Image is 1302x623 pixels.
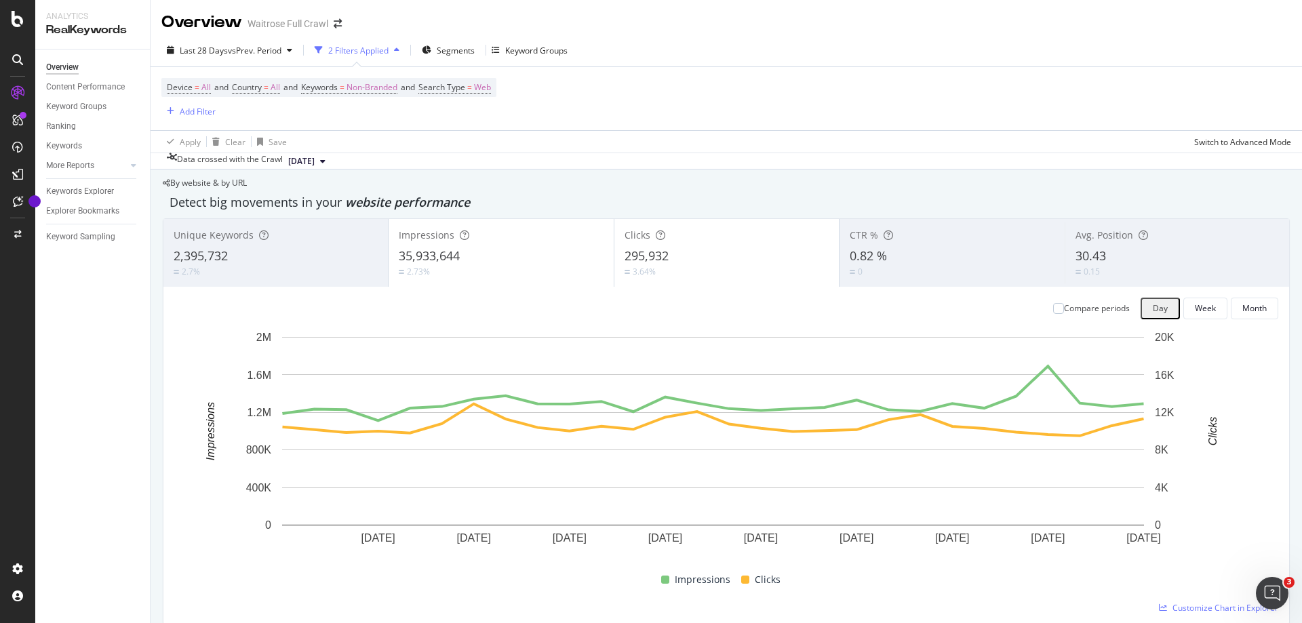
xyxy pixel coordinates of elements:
[11,32,260,50] div: [DATE]
[256,331,271,343] text: 2M
[1141,298,1180,319] button: Day
[214,81,229,93] span: and
[347,78,397,97] span: Non-Branded
[246,444,272,456] text: 800K
[1242,302,1267,314] div: Month
[49,50,260,133] div: Yes it's a standard way of displaying keyword clicks and impressions differences in RealKeywords ...
[64,444,75,455] button: Upload attachment
[174,330,1252,565] svg: A chart.
[174,270,179,274] img: Equal
[46,100,140,114] a: Keyword Groups
[418,81,465,93] span: Search Type
[60,58,250,125] div: Yes it's a standard way of displaying keyword clicks and impressions differences in RealKeywords ...
[340,81,344,93] span: =
[180,45,228,56] span: Last 28 Days
[46,119,76,134] div: Ranking
[66,17,169,31] p: The team can also help
[138,382,149,393] span: Scroll badge
[492,39,568,61] button: Keyword Groups
[205,402,216,460] text: Impressions
[46,60,79,75] div: Overview
[180,106,216,117] div: Add Filter
[46,230,115,244] div: Keyword Sampling
[467,81,472,93] span: =
[1155,519,1161,531] text: 0
[850,228,878,241] span: CTR %
[265,519,271,531] text: 0
[1155,369,1175,380] text: 16K
[46,22,139,38] div: RealKeywords
[334,19,342,28] div: arrow-right-arrow-left
[247,369,271,380] text: 1.6M
[840,532,873,544] text: [DATE]
[309,39,405,61] button: 2 Filters Applied
[12,416,260,439] textarea: Message…
[553,532,587,544] text: [DATE]
[1172,602,1278,614] span: Customize Chart in Explorer
[1084,266,1100,277] div: 0.15
[1194,136,1291,148] div: Switch to Advanced Mode
[1126,532,1160,544] text: [DATE]
[648,532,682,544] text: [DATE]
[46,139,140,153] a: Keywords
[437,45,475,56] span: Segments
[625,228,650,241] span: Clicks
[46,159,94,173] div: More Reports
[283,81,298,93] span: and
[474,78,491,97] span: Web
[457,532,491,544] text: [DATE]
[1284,577,1295,588] span: 3
[269,136,287,148] div: Save
[1076,228,1133,241] span: Avg. Position
[283,153,331,169] button: [DATE]
[46,11,139,22] div: Analytics
[755,571,781,588] span: Clicks
[161,39,298,61] button: Last 28 DaysvsPrev. Period
[46,119,140,134] a: Ranking
[675,571,730,588] span: Impressions
[167,81,193,93] span: Device
[174,228,254,241] span: Unique Keywords
[505,45,568,56] div: Keyword Groups
[1155,444,1168,456] text: 8K
[625,247,669,264] span: 295,932
[170,177,247,188] span: By website & by URL
[271,78,280,97] span: All
[264,81,269,93] span: =
[328,45,389,56] div: 2 Filters Applied
[850,270,855,274] img: Equal
[248,17,328,31] div: Waitrose Full Crawl
[1189,131,1291,153] button: Switch to Advanced Mode
[207,131,245,153] button: Clear
[46,204,140,218] a: Explorer Bookmarks
[399,228,454,241] span: Impressions
[233,439,254,460] button: Send a message…
[182,266,200,277] div: 2.7%
[225,136,245,148] div: Clear
[161,131,201,153] button: Apply
[46,60,140,75] a: Overview
[246,482,272,494] text: 400K
[46,184,114,199] div: Keywords Explorer
[247,407,271,418] text: 1.2M
[407,266,430,277] div: 2.73%
[46,230,140,244] a: Keyword Sampling
[1183,298,1227,319] button: Week
[174,247,228,264] span: 2,395,732
[46,80,125,94] div: Content Performance
[46,100,106,114] div: Keyword Groups
[1153,302,1168,314] div: Day
[9,5,35,31] button: go back
[1155,407,1175,418] text: 12K
[66,7,163,17] h1: Customer Support
[858,266,863,277] div: 0
[301,81,338,93] span: Keywords
[39,7,60,29] img: Profile image for Customer Support
[1195,302,1216,314] div: Week
[43,444,54,455] button: Gif picker
[28,195,41,207] div: Tooltip anchor
[46,80,140,94] a: Content Performance
[11,144,260,605] div: Based on our current RealKeywords functionality, there isn't a built-in option to customize the p...
[625,270,630,274] img: Equal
